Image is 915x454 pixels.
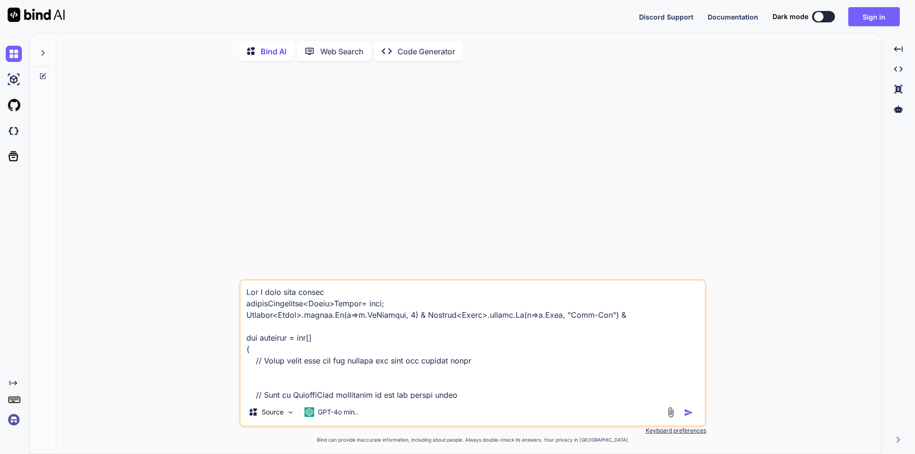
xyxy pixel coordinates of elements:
[684,408,693,417] img: icon
[848,7,900,26] button: Sign in
[261,46,286,57] p: Bind AI
[708,12,758,22] button: Documentation
[320,46,364,57] p: Web Search
[286,408,295,416] img: Pick Models
[665,407,676,418] img: attachment
[305,407,314,417] img: GPT-4o mini
[773,12,808,21] span: Dark mode
[639,12,693,22] button: Discord Support
[6,123,22,139] img: darkCloudIdeIcon
[8,8,65,22] img: Bind AI
[639,13,693,21] span: Discord Support
[262,407,284,417] p: Source
[239,427,706,434] p: Keyboard preferences
[708,13,758,21] span: Documentation
[6,97,22,113] img: githubLight
[397,46,455,57] p: Code Generator
[241,281,705,399] textarea: Lor I dolo sita consec adipisCingelitse<Doeiu>Tempor= inci; Utlabor<Etdol>.magnaa.En(a=>m.VeNiamq...
[6,46,22,62] img: chat
[318,407,358,417] p: GPT-4o min..
[6,71,22,88] img: ai-studio
[6,412,22,428] img: signin
[239,436,706,444] p: Bind can provide inaccurate information, including about people. Always double-check its answers....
